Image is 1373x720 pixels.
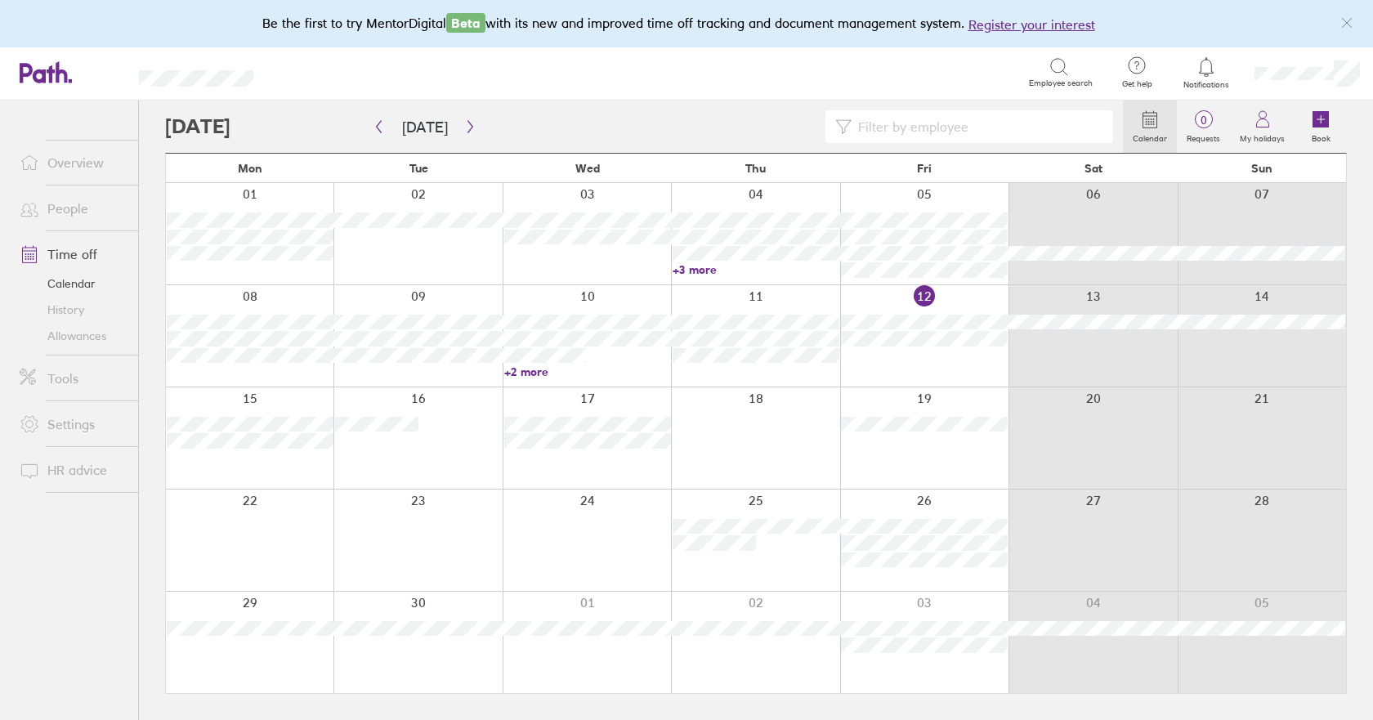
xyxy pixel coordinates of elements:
[262,13,1111,34] div: Be the first to try MentorDigital with its new and improved time off tracking and document manage...
[504,364,671,379] a: +2 more
[7,192,138,225] a: People
[1251,162,1272,175] span: Sun
[7,408,138,440] a: Settings
[7,271,138,297] a: Calendar
[7,454,138,486] a: HR advice
[745,162,766,175] span: Thu
[917,162,932,175] span: Fri
[1177,114,1230,127] span: 0
[1177,129,1230,144] label: Requests
[673,262,839,277] a: +3 more
[1111,79,1164,89] span: Get help
[7,323,138,349] a: Allowances
[7,297,138,323] a: History
[1295,101,1347,153] a: Book
[1180,56,1233,90] a: Notifications
[968,15,1095,34] button: Register your interest
[389,114,461,141] button: [DATE]
[1230,101,1295,153] a: My holidays
[575,162,600,175] span: Wed
[1302,129,1340,144] label: Book
[1230,129,1295,144] label: My holidays
[297,65,339,79] div: Search
[1123,129,1177,144] label: Calendar
[446,13,485,33] span: Beta
[409,162,428,175] span: Tue
[7,238,138,271] a: Time off
[238,162,262,175] span: Mon
[1180,80,1233,90] span: Notifications
[1029,78,1093,88] span: Employee search
[852,111,1103,142] input: Filter by employee
[1177,101,1230,153] a: 0Requests
[7,146,138,179] a: Overview
[7,362,138,395] a: Tools
[1085,162,1102,175] span: Sat
[1123,101,1177,153] a: Calendar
